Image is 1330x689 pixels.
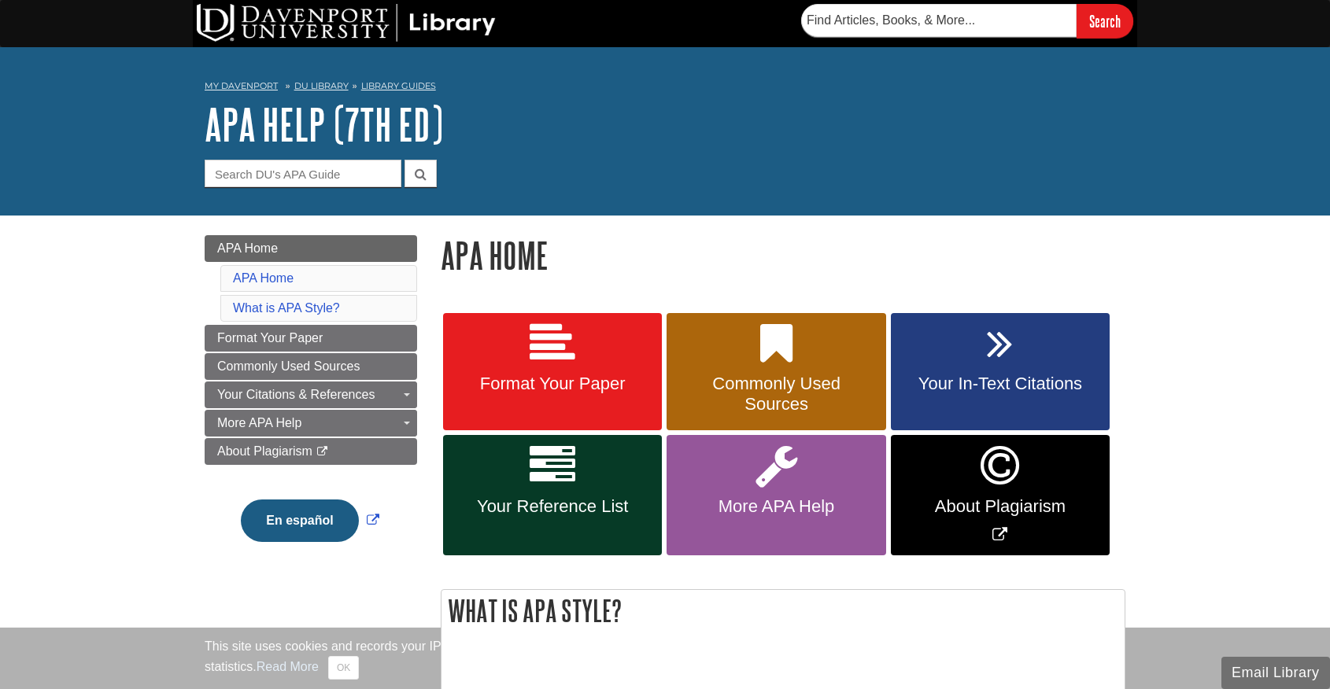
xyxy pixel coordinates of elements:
button: Close [328,656,359,680]
a: APA Help (7th Ed) [205,100,443,149]
span: Commonly Used Sources [217,359,360,373]
span: APA Home [217,241,278,255]
a: Format Your Paper [205,325,417,352]
span: More APA Help [678,496,874,517]
input: Find Articles, Books, & More... [801,4,1077,37]
a: About Plagiarism [205,438,417,465]
a: What is APA Style? [233,301,340,315]
h2: What is APA Style? [441,590,1125,632]
span: Commonly Used Sources [678,374,874,415]
a: More APA Help [667,435,885,555]
a: Link opens in new window [237,514,382,527]
button: Email Library [1221,657,1330,689]
a: Commonly Used Sources [667,313,885,431]
a: Your Reference List [443,435,662,555]
span: Your Reference List [455,496,650,517]
a: APA Home [233,271,294,285]
span: About Plagiarism [903,496,1098,517]
span: Format Your Paper [217,331,323,344]
a: Library Guides [361,80,436,91]
nav: breadcrumb [205,76,1125,101]
div: Guide Page Menu [205,235,417,569]
img: DU Library [197,4,496,42]
a: APA Home [205,235,417,262]
input: Search DU's APA Guide [205,160,401,187]
button: En español [241,499,358,542]
a: Format Your Paper [443,313,662,431]
a: Your Citations & References [205,381,417,408]
a: Your In-Text Citations [891,313,1110,431]
a: Link opens in new window [891,435,1110,555]
span: Format Your Paper [455,374,650,394]
span: Your In-Text Citations [903,374,1098,394]
span: About Plagiarism [217,444,312,458]
form: Searches DU Library's articles, books, and more [801,4,1133,38]
input: Search [1077,4,1133,38]
h1: APA Home [441,235,1125,275]
span: Your Citations & References [217,388,375,401]
a: Commonly Used Sources [205,353,417,380]
a: Read More [257,660,319,673]
div: This site uses cookies and records your IP address for usage statistics. Additionally, we use Goo... [205,637,1125,680]
i: This link opens in a new window [316,447,329,457]
span: More APA Help [217,416,301,429]
a: DU Library [294,80,349,91]
a: My Davenport [205,79,278,93]
a: More APA Help [205,410,417,437]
